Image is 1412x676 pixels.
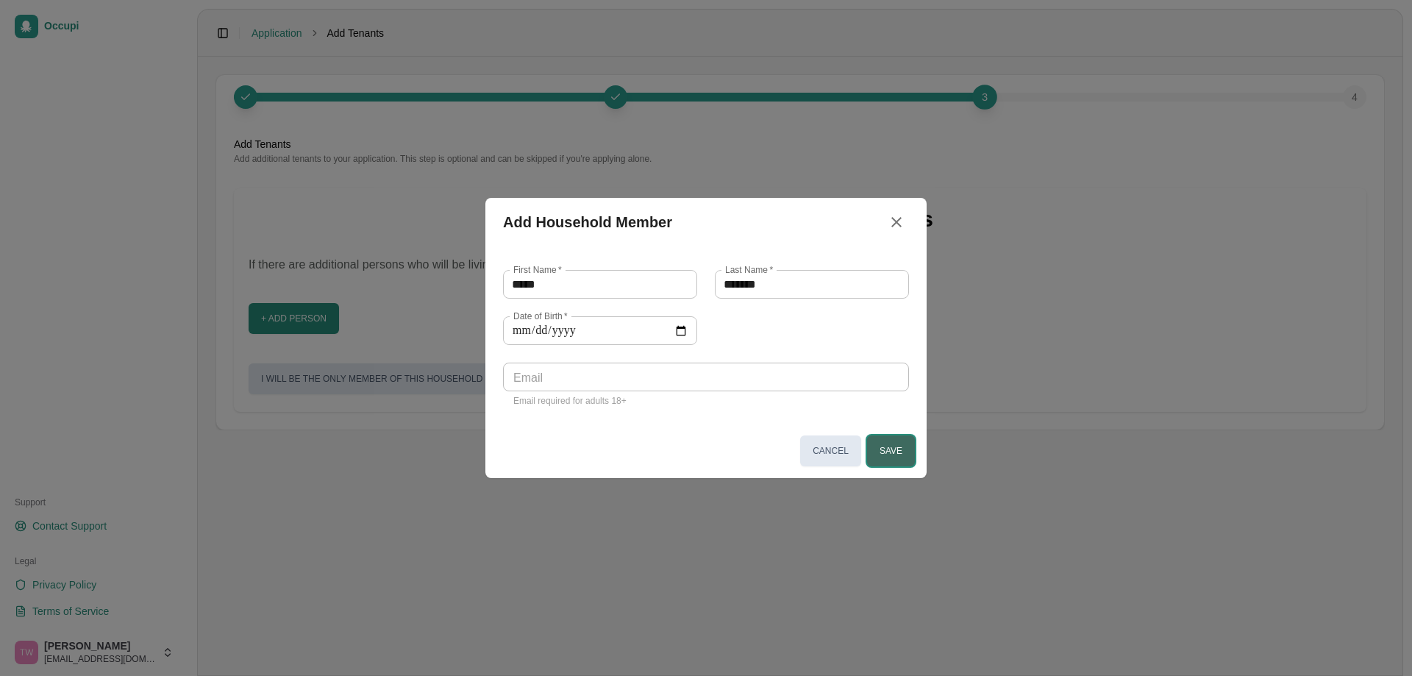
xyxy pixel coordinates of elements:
button: Cancel [800,435,861,466]
h2: Add Household Member [485,198,927,246]
label: Date of Birth [513,310,568,322]
p: Email required for adults 18+ [513,394,899,409]
label: First Name [513,263,562,276]
label: Last Name [725,263,773,276]
button: Save [867,435,915,466]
